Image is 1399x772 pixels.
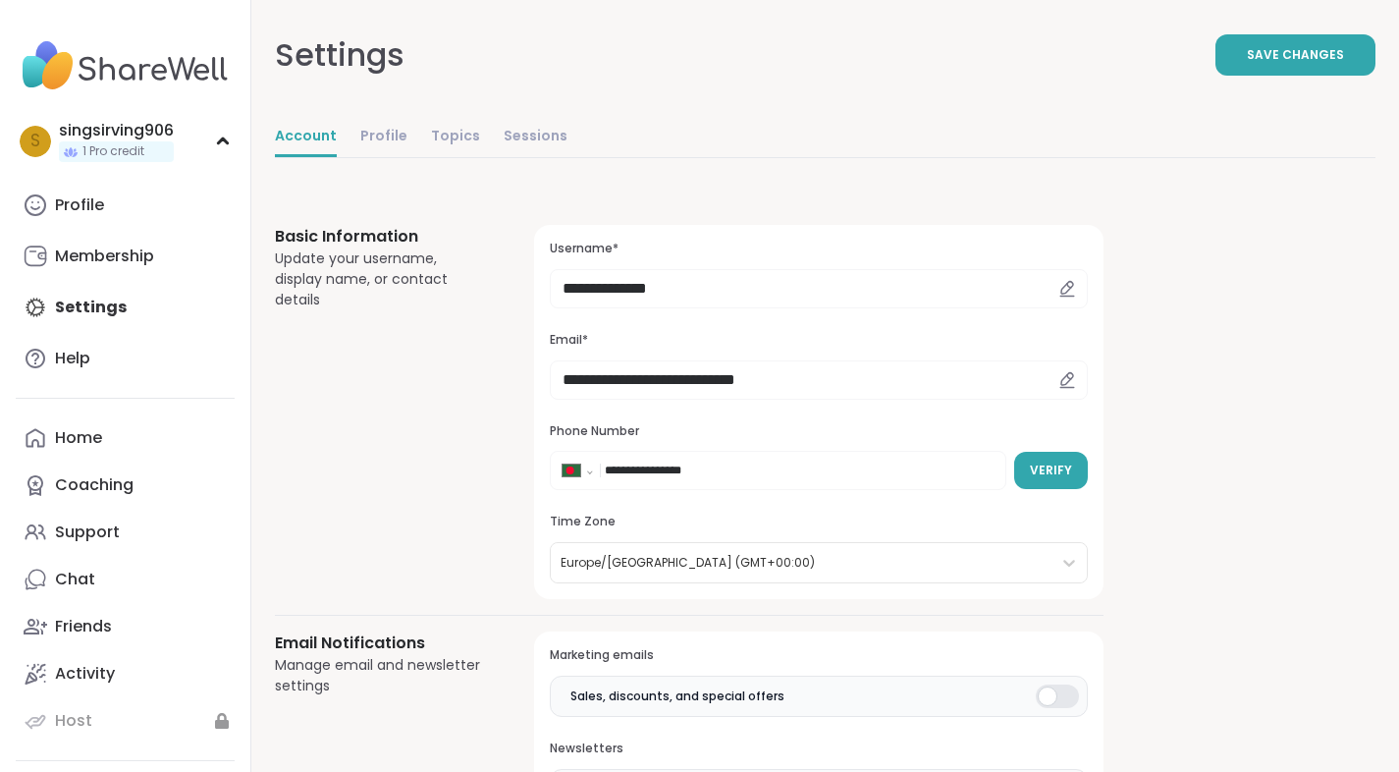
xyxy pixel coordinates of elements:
div: Chat [55,569,95,590]
h3: Time Zone [550,514,1088,530]
div: Friends [55,616,112,637]
a: Account [275,118,337,157]
h3: Email* [550,332,1088,349]
div: Update your username, display name, or contact details [275,248,487,310]
span: Sales, discounts, and special offers [570,688,784,705]
span: Verify [1030,462,1072,479]
div: Manage email and newsletter settings [275,655,487,696]
span: s [30,129,40,154]
h3: Email Notifications [275,632,487,655]
h3: Newsletters [550,741,1088,757]
div: Settings [275,31,404,79]
div: Membership [55,246,154,267]
a: Coaching [16,462,235,509]
div: Help [55,348,90,369]
button: Save Changes [1215,34,1375,76]
a: Activity [16,650,235,697]
h3: Marketing emails [550,647,1088,664]
a: Sessions [504,118,567,157]
a: Host [16,697,235,744]
div: Profile [55,194,104,216]
div: Home [55,427,102,449]
h3: Basic Information [275,225,487,248]
div: Activity [55,663,115,685]
a: Chat [16,556,235,603]
div: Coaching [55,474,134,496]
div: Support [55,522,120,543]
a: Topics [431,118,480,157]
a: Friends [16,603,235,650]
h3: Phone Number [550,423,1088,440]
a: Profile [16,182,235,229]
span: 1 Pro credit [82,143,144,160]
div: singsirving906 [59,120,174,141]
span: Save Changes [1247,46,1344,64]
a: Membership [16,233,235,280]
a: Support [16,509,235,556]
h3: Username* [550,241,1088,257]
img: ShareWell Nav Logo [16,31,235,100]
a: Help [16,335,235,382]
a: Profile [360,118,407,157]
button: Verify [1014,452,1088,489]
a: Home [16,414,235,462]
div: Host [55,710,92,732]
